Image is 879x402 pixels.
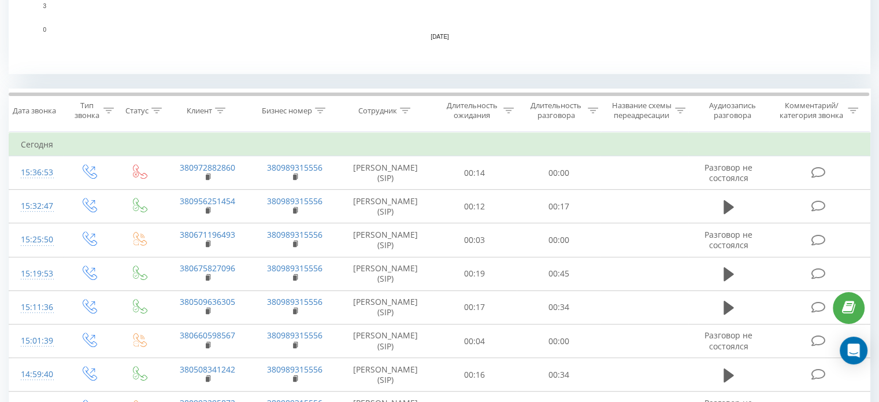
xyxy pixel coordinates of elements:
a: 380989315556 [267,330,322,341]
td: 00:03 [433,223,517,257]
a: 380989315556 [267,263,322,274]
div: Комментарий/категория звонка [777,101,845,120]
div: 15:01:39 [21,330,51,352]
text: 3 [43,3,46,9]
div: 14:59:40 [21,363,51,386]
div: Статус [125,106,149,116]
a: 380989315556 [267,162,322,173]
td: 00:17 [433,290,517,324]
td: 00:14 [433,156,517,190]
div: 15:36:53 [21,161,51,184]
td: 00:34 [517,358,600,392]
td: 00:19 [433,257,517,290]
span: Разговор не состоялся [704,330,752,351]
a: 380989315556 [267,296,322,307]
td: [PERSON_NAME] (SIP) [339,257,433,290]
td: [PERSON_NAME] (SIP) [339,190,433,223]
td: 00:17 [517,190,600,223]
a: 380989315556 [267,364,322,375]
td: 00:00 [517,156,600,190]
td: [PERSON_NAME] (SIP) [339,358,433,392]
div: Длительность разговора [527,101,585,120]
td: [PERSON_NAME] (SIP) [339,156,433,190]
div: Сотрудник [358,106,397,116]
td: 00:45 [517,257,600,290]
div: 15:11:36 [21,296,51,319]
td: Сегодня [9,133,870,156]
div: 15:32:47 [21,195,51,217]
a: 380660598567 [180,330,235,341]
td: [PERSON_NAME] (SIP) [339,223,433,257]
a: 380989315556 [267,196,322,206]
div: Аудиозапись разговора [699,101,766,120]
span: Разговор не состоялся [704,229,752,250]
a: 380508341242 [180,364,235,375]
div: 15:19:53 [21,263,51,285]
a: 380989315556 [267,229,322,240]
div: Тип звонка [73,101,100,120]
td: 00:34 [517,290,600,324]
div: Бизнес номер [262,106,312,116]
td: 00:00 [517,324,600,358]
td: 00:16 [433,358,517,392]
text: 0 [43,27,46,33]
div: Клиент [187,106,212,116]
a: 380671196493 [180,229,235,240]
td: [PERSON_NAME] (SIP) [339,324,433,358]
a: 380956251454 [180,196,235,206]
div: Длительность ожидания [443,101,501,120]
div: Название схемы переадресации [611,101,672,120]
span: Разговор не состоялся [704,162,752,183]
a: 380972882860 [180,162,235,173]
td: 00:00 [517,223,600,257]
td: 00:04 [433,324,517,358]
text: [DATE] [431,34,449,40]
td: [PERSON_NAME] (SIP) [339,290,433,324]
a: 380509636305 [180,296,235,307]
div: Open Intercom Messenger [840,337,867,364]
div: 15:25:50 [21,228,51,251]
div: Дата звонка [13,106,56,116]
td: 00:12 [433,190,517,223]
a: 380675827096 [180,263,235,274]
